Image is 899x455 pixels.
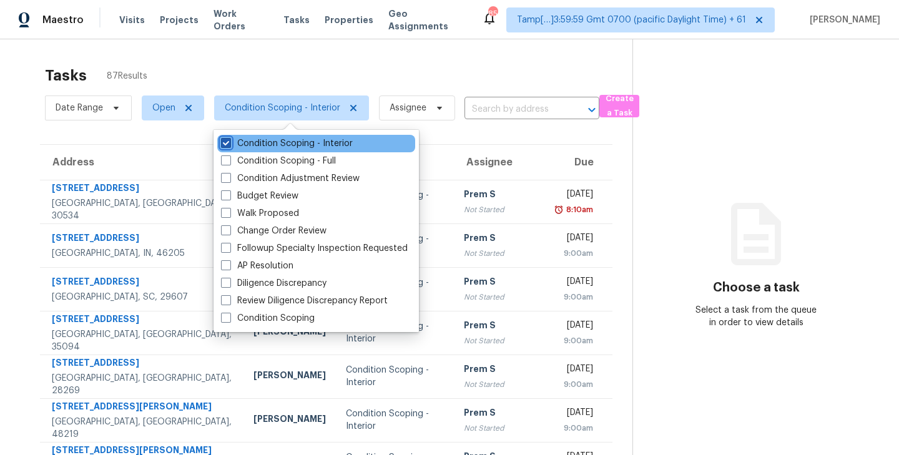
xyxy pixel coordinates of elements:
div: Prem S [464,275,536,291]
div: 853 [488,7,497,20]
div: Not Started [464,203,536,216]
div: Condition Scoping - Interior [346,408,443,433]
span: Maestro [42,14,84,26]
span: Properties [325,14,373,26]
h2: Tasks [45,69,87,82]
div: Prem S [464,232,536,247]
div: [GEOGRAPHIC_DATA], [GEOGRAPHIC_DATA], 28269 [52,372,233,397]
div: [DATE] [556,406,593,422]
div: [GEOGRAPHIC_DATA], SC, 29607 [52,291,233,303]
span: Geo Assignments [388,7,467,32]
span: Projects [160,14,199,26]
div: [PERSON_NAME] [253,369,326,384]
label: AP Resolution [221,260,293,272]
div: [DATE] [556,188,593,203]
div: [PERSON_NAME] [253,325,326,341]
div: [DATE] [556,363,593,378]
div: [GEOGRAPHIC_DATA], [GEOGRAPHIC_DATA], 30534 [52,197,233,222]
div: [STREET_ADDRESS] [52,275,233,291]
div: 8:10am [564,203,593,216]
span: [PERSON_NAME] [805,14,880,26]
label: Walk Proposed [221,207,299,220]
div: [PERSON_NAME] [253,413,326,428]
div: Select a task from the queue in order to view details [695,304,818,329]
label: Diligence Discrepancy [221,277,327,290]
button: Open [583,101,601,119]
div: Prem S [464,188,536,203]
span: Tamp[…]3:59:59 Gmt 0700 (pacific Daylight Time) + 61 [517,14,746,26]
img: Overdue Alarm Icon [554,203,564,216]
span: 87 Results [107,70,147,82]
span: Visits [119,14,145,26]
div: [DATE] [556,319,593,335]
div: [STREET_ADDRESS] [52,313,233,328]
div: [DATE] [556,275,593,291]
div: [STREET_ADDRESS] [52,232,233,247]
div: 9:00am [556,335,593,347]
div: 9:00am [556,291,593,303]
div: [DATE] [556,232,593,247]
span: Assignee [390,102,426,114]
div: Not Started [464,247,536,260]
div: [STREET_ADDRESS][PERSON_NAME] [52,400,233,416]
div: [GEOGRAPHIC_DATA], IN, 46205 [52,247,233,260]
span: Work Orders [214,7,268,32]
div: 9:00am [556,378,593,391]
div: [STREET_ADDRESS] [52,356,233,372]
div: [GEOGRAPHIC_DATA], [GEOGRAPHIC_DATA], 48219 [52,416,233,441]
span: Create a Task [606,92,633,120]
div: Not Started [464,422,536,434]
label: Condition Scoping - Full [221,155,336,167]
div: 9:00am [556,247,593,260]
label: Review Diligence Discrepancy Report [221,295,388,307]
input: Search by address [464,100,564,119]
div: 9:00am [556,422,593,434]
div: Prem S [464,319,536,335]
div: Prem S [464,406,536,422]
th: Due [546,145,612,180]
label: Budget Review [221,190,298,202]
th: Address [40,145,243,180]
span: Date Range [56,102,103,114]
div: Not Started [464,335,536,347]
th: Assignee [454,145,546,180]
label: Condition Scoping - Interior [221,137,353,150]
div: Prem S [464,363,536,378]
div: Condition Scoping - Interior [346,364,443,389]
div: [STREET_ADDRESS] [52,182,233,197]
button: Create a Task [599,95,639,117]
label: Followup Specialty Inspection Requested [221,242,408,255]
span: Tasks [283,16,310,24]
div: [GEOGRAPHIC_DATA], [GEOGRAPHIC_DATA], 35094 [52,328,233,353]
h3: Choose a task [713,281,800,294]
label: Condition Scoping [221,312,315,325]
span: Open [152,102,175,114]
div: Condition Scoping - Interior [346,320,443,345]
div: Not Started [464,378,536,391]
label: Condition Adjustment Review [221,172,360,185]
label: Change Order Review [221,225,327,237]
span: Condition Scoping - Interior [225,102,340,114]
div: Not Started [464,291,536,303]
